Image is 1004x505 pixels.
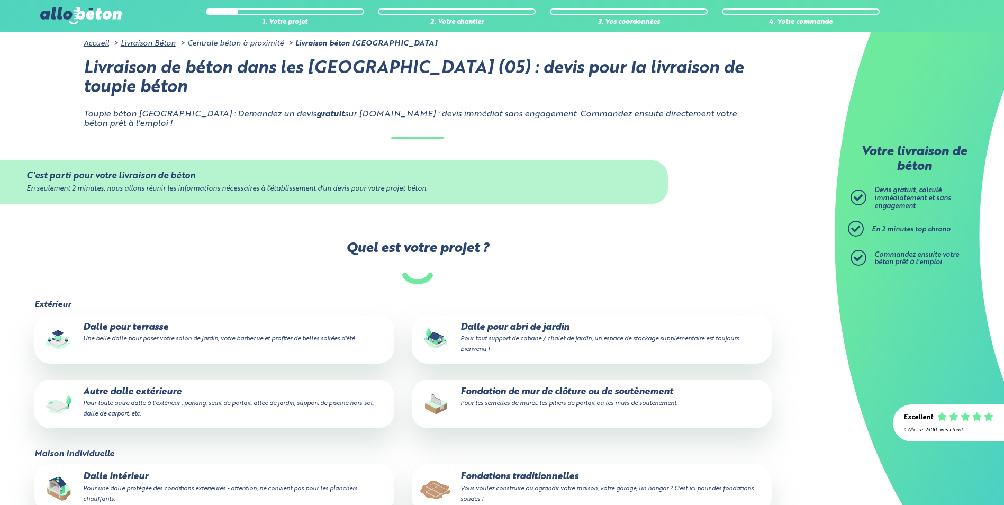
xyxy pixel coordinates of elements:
small: Pour toute autre dalle à l'extérieur : parking, seuil de portail, allée de jardin, support de pis... [83,400,374,417]
div: C'est parti pour votre livraison de béton [26,171,641,181]
h1: Livraison de béton dans les [GEOGRAPHIC_DATA] (05) : devis pour la livraison de toupie béton [84,59,752,98]
img: final_use.values.closing_wall_fundation [419,387,453,421]
li: Livraison béton [GEOGRAPHIC_DATA] [286,39,437,48]
label: Quel est votre projet ? [33,241,801,284]
small: Une belle dalle pour poser votre salon de jardin, votre barbecue et profiter de belles soirées d'... [83,336,356,342]
a: Livraison Béton [121,40,176,47]
small: Pour une dalle protégée des conditions extérieures - attention, ne convient pas pour les plancher... [83,485,357,502]
div: 3. Vos coordonnées [550,19,708,26]
li: Centrale béton à proximité [178,39,284,48]
p: Dalle pour abri de jardin [419,322,764,355]
small: Pour tout support de cabane / chalet de jardin, un espace de stockage supplémentaire est toujours... [460,336,739,353]
img: final_use.values.outside_slab [42,387,76,421]
p: Fondations traditionnelles [419,472,764,504]
div: 4. Votre commande [722,19,880,26]
div: 1. Votre projet [206,19,364,26]
img: allobéton [40,7,122,24]
small: Vous voulez construire ou agrandir votre maison, votre garage, un hangar ? C'est ici pour des fon... [460,485,754,502]
p: Autre dalle extérieure [42,387,387,419]
legend: Extérieur [34,300,71,310]
div: 2. Votre chantier [378,19,536,26]
p: Dalle intérieur [42,472,387,504]
iframe: Help widget launcher [910,464,992,493]
a: Accueil [84,40,109,47]
img: final_use.values.garden_shed [419,322,453,356]
div: En seulement 2 minutes, nous allons réunir les informations nécessaires à l’établissement d’un de... [26,185,641,193]
img: final_use.values.terrace [42,322,76,356]
p: Dalle pour terrasse [42,322,387,344]
p: Toupie béton [GEOGRAPHIC_DATA] : Demandez un devis sur [DOMAIN_NAME] : devis immédiat sans engage... [84,110,752,129]
legend: Maison individuelle [34,449,114,459]
small: Pour les semelles de muret, les piliers de portail ou les murs de soutènement. [460,400,677,407]
p: Fondation de mur de clôture ou de soutènement [419,387,764,408]
strong: gratuit [316,110,345,119]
